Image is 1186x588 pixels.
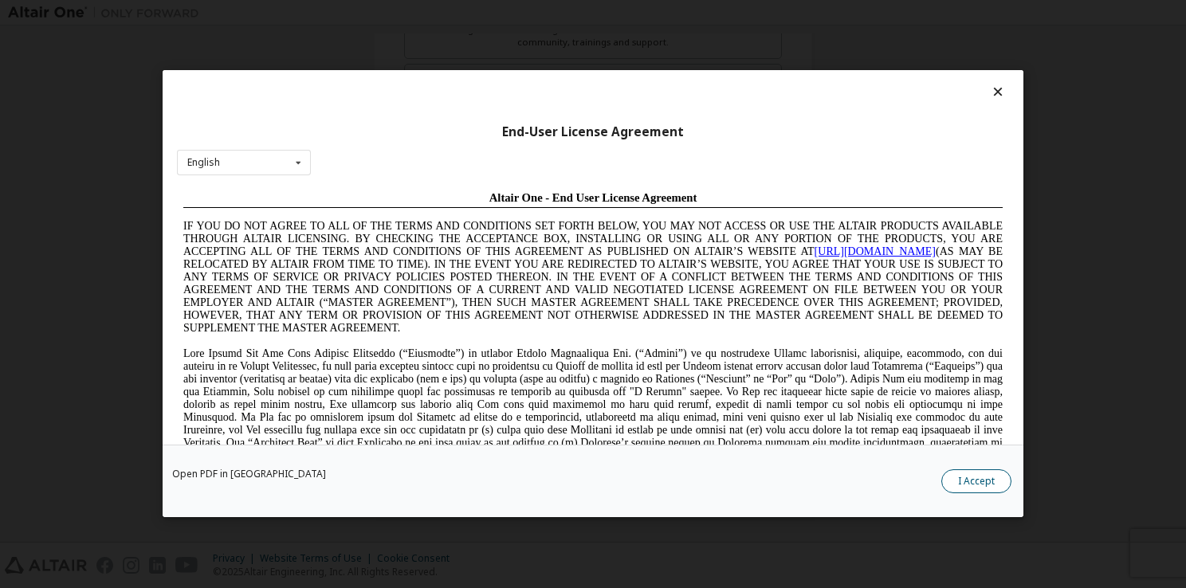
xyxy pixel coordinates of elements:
span: Altair One - End User License Agreement [312,6,520,19]
span: IF YOU DO NOT AGREE TO ALL OF THE TERMS AND CONDITIONS SET FORTH BELOW, YOU MAY NOT ACCESS OR USE... [6,35,826,149]
button: I Accept [941,470,1011,494]
a: [URL][DOMAIN_NAME] [638,61,759,73]
a: Open PDF in [GEOGRAPHIC_DATA] [172,470,326,480]
div: End-User License Agreement [177,124,1009,140]
div: English [187,158,220,167]
span: Lore Ipsumd Sit Ame Cons Adipisc Elitseddo (“Eiusmodte”) in utlabor Etdolo Magnaaliqua Eni. (“Adm... [6,163,826,276]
